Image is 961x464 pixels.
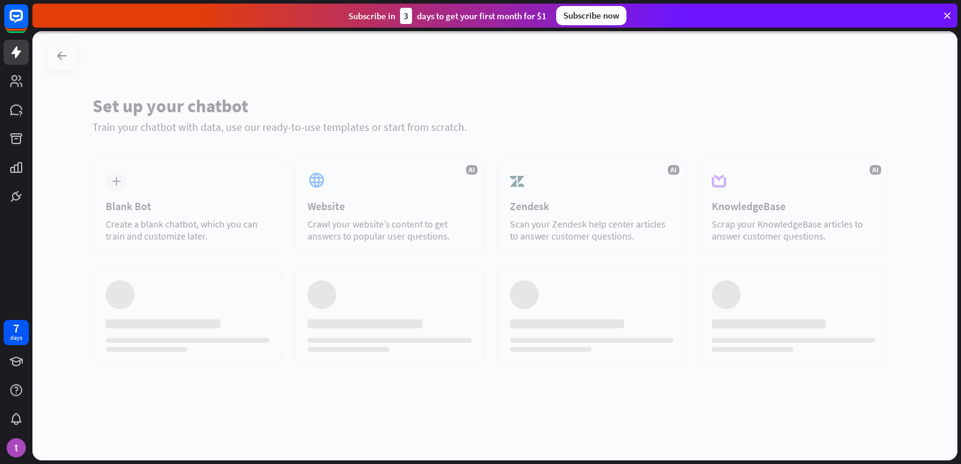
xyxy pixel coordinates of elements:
div: Subscribe now [556,6,626,25]
div: Subscribe in days to get your first month for $1 [348,8,547,24]
div: 3 [400,8,412,24]
div: 7 [13,323,19,334]
a: 7 days [4,320,29,345]
div: days [10,334,22,342]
